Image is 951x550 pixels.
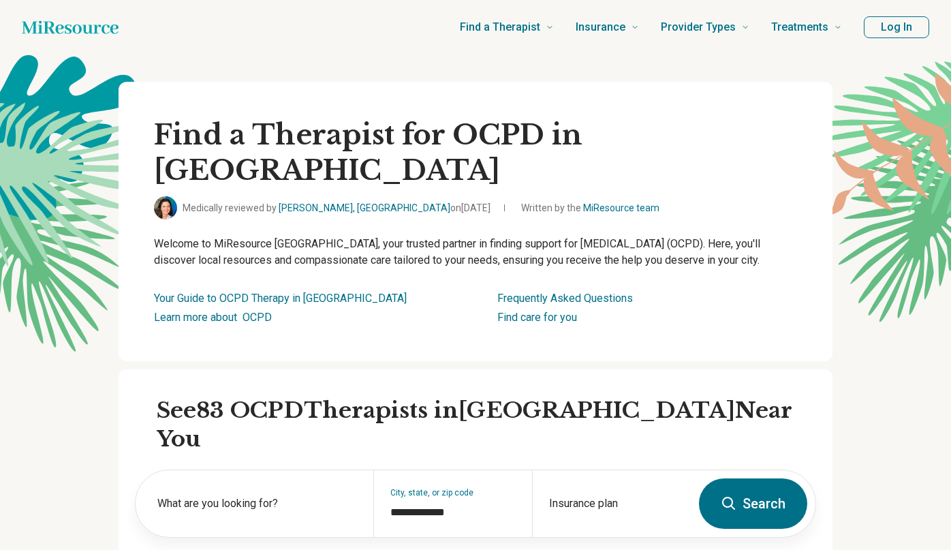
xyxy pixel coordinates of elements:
[183,201,490,215] span: Medically reviewed by
[154,117,797,188] h1: Find a Therapist for OCPD in [GEOGRAPHIC_DATA]
[699,478,807,529] button: Search
[576,18,625,37] span: Insurance
[460,18,540,37] span: Find a Therapist
[279,202,450,213] a: [PERSON_NAME], [GEOGRAPHIC_DATA]
[157,397,816,453] h2: See 83 OCPD Therapists in [GEOGRAPHIC_DATA] Near You
[497,292,633,305] a: Frequently Asked Questions
[497,311,577,324] a: Find care for you
[154,311,272,324] a: Learn more about OCPD
[521,201,659,215] span: Written by the
[864,16,929,38] button: Log In
[583,202,659,213] a: MiResource team
[22,14,119,41] a: Home page
[154,236,797,269] p: Welcome to MiResource [GEOGRAPHIC_DATA], your trusted partner in finding support for [MEDICAL_DAT...
[157,495,357,512] label: What are you looking for?
[450,202,490,213] span: on [DATE]
[154,292,407,305] a: Your Guide to OCPD Therapy in [GEOGRAPHIC_DATA]
[661,18,736,37] span: Provider Types
[771,18,828,37] span: Treatments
